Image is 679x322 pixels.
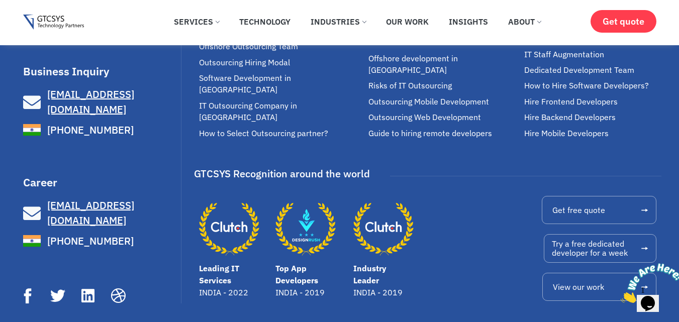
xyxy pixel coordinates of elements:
h3: Career [23,177,178,188]
span: Outsourcing Hiring Modal [199,57,290,68]
a: Risks of IT Outsourcing [368,80,519,91]
span: Dedicated Development Team [524,64,634,76]
a: Our Work [378,11,436,33]
span: [EMAIL_ADDRESS][DOMAIN_NAME] [47,87,134,116]
a: About [501,11,548,33]
a: Offshore development in [GEOGRAPHIC_DATA] [368,53,519,76]
span: Guide to hiring remote developers [368,128,492,139]
span: How to Hire Software Developers? [524,80,649,91]
span: Hire Mobile Developers [524,128,609,139]
span: Get free quote [552,206,605,214]
span: IT Staff Augmentation [524,49,604,60]
span: View our work [553,283,604,291]
span: Outsourcing Mobile Development [368,96,489,108]
a: Leading IT Services [199,199,259,259]
span: Get quote [603,16,644,27]
a: Leading IT Services [199,263,239,285]
img: Chat attention grabber [4,4,66,44]
a: [PHONE_NUMBER] [23,232,178,250]
a: Hire Frontend Developers [524,96,661,108]
span: How to Select Outsourcing partner? [199,128,328,139]
span: [EMAIL_ADDRESS][DOMAIN_NAME] [47,198,134,227]
a: Get quote [591,10,656,33]
a: [EMAIL_ADDRESS][DOMAIN_NAME] [23,87,178,117]
span: [PHONE_NUMBER] [45,234,134,249]
span: Outsourcing Web Development [368,112,481,123]
h3: Business Inquiry [23,66,178,77]
a: Outsourcing Web Development [368,112,519,123]
p: INDIA - 2019 [353,286,408,298]
a: [EMAIL_ADDRESS][DOMAIN_NAME] [23,198,178,228]
span: 1 [4,4,8,13]
span: Hire Backend Developers [524,112,616,123]
p: INDIA - 2019 [275,286,343,298]
a: Dedicated Development Team [524,64,661,76]
span: Risks of IT Outsourcing [368,80,452,91]
a: [PHONE_NUMBER] [23,121,178,139]
a: Guide to hiring remote developers [368,128,519,139]
a: How to Hire Software Developers? [524,80,661,91]
a: Industry Leader [353,263,386,285]
a: Outsourcing Mobile Development [368,96,519,108]
span: Try a free dedicated developer for a week [552,240,628,257]
span: [PHONE_NUMBER] [45,123,134,138]
a: Top App Developers [275,199,336,259]
span: Offshore Outsourcing Team [199,41,298,52]
a: How to Select Outsourcing partner? [199,128,364,139]
a: Industry Leader [353,199,414,259]
a: View our work [542,273,656,301]
a: Insights [441,11,496,33]
a: IT Staff Augmentation [524,49,661,60]
a: Try a free dedicateddeveloper for a week [544,234,656,263]
a: Get free quote [542,196,656,224]
iframe: chat widget [617,259,679,307]
a: Offshore Outsourcing Team [199,41,364,52]
a: Hire Mobile Developers [524,128,661,139]
img: Gtcsys logo [23,15,84,30]
a: Top App Developers [275,263,318,285]
a: Services [166,11,227,33]
a: Technology [232,11,298,33]
a: IT Outsourcing Company in [GEOGRAPHIC_DATA] [199,100,364,124]
div: GTCSYS Recognition around the world [194,164,370,183]
a: Hire Backend Developers [524,112,661,123]
span: Hire Frontend Developers [524,96,618,108]
a: Outsourcing Hiring Modal [199,57,364,68]
a: Software Development in [GEOGRAPHIC_DATA] [199,72,364,96]
a: Industries [303,11,373,33]
p: INDIA - 2022 [199,286,265,298]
